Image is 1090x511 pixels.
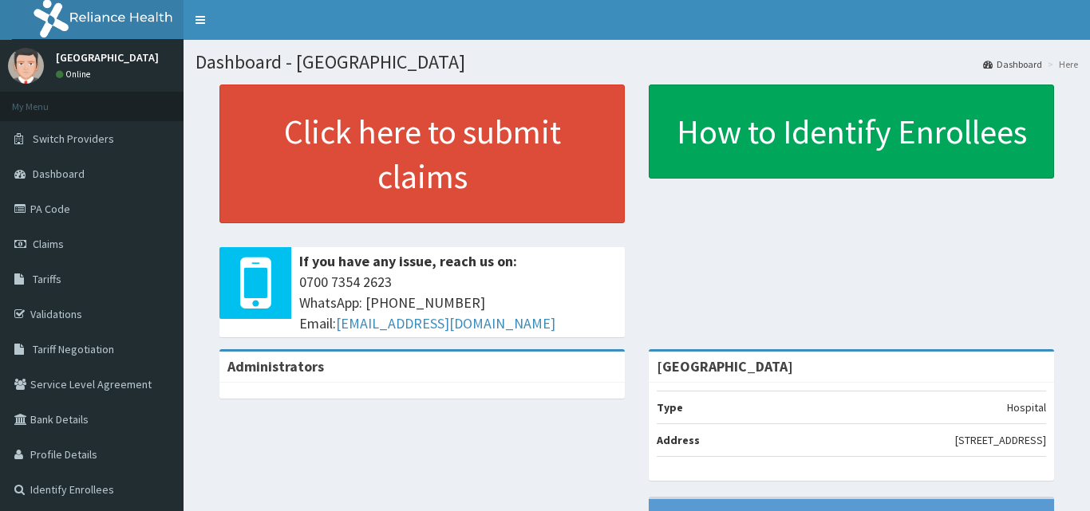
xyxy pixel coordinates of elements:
p: [STREET_ADDRESS] [955,432,1046,448]
p: Hospital [1007,399,1046,415]
p: [GEOGRAPHIC_DATA] [56,52,159,63]
a: Click here to submit claims [219,85,625,223]
b: Address [657,433,700,447]
span: Claims [33,237,64,251]
h1: Dashboard - [GEOGRAPHIC_DATA] [195,52,1078,73]
a: Dashboard [983,57,1042,71]
span: Switch Providers [33,132,114,146]
span: Tariffs [33,272,61,286]
li: Here [1044,57,1078,71]
span: Dashboard [33,167,85,181]
a: [EMAIL_ADDRESS][DOMAIN_NAME] [336,314,555,332]
a: How to Identify Enrollees [649,85,1054,179]
span: Tariff Negotiation [33,342,114,356]
b: If you have any issue, reach us on: [299,252,517,270]
strong: [GEOGRAPHIC_DATA] [657,357,793,375]
img: User Image [8,48,44,84]
a: Online [56,69,94,80]
b: Administrators [227,357,324,375]
span: 0700 7354 2623 WhatsApp: [PHONE_NUMBER] Email: [299,272,617,333]
b: Type [657,400,683,415]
